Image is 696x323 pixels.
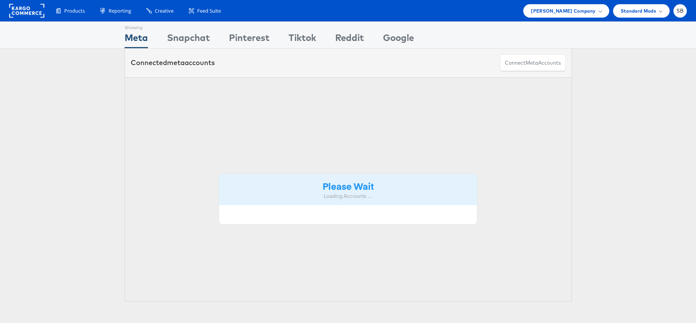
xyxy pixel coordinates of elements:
div: Meta [125,31,148,48]
span: Creative [155,7,174,15]
span: meta [526,59,538,67]
div: Showing [125,22,148,31]
span: Standard Mode [621,7,656,15]
div: Loading Accounts .... [225,192,472,200]
span: Reporting [109,7,131,15]
div: Pinterest [229,31,269,48]
div: Google [383,31,414,48]
strong: Please Wait [323,179,374,192]
div: Tiktok [289,31,316,48]
div: Reddit [335,31,364,48]
span: meta [167,58,185,67]
button: ConnectmetaAccounts [500,54,566,72]
div: Snapchat [167,31,210,48]
span: Products [64,7,85,15]
div: Connected accounts [131,58,215,68]
span: SB [677,8,684,13]
span: [PERSON_NAME] Company [531,7,595,15]
span: Feed Suite [197,7,221,15]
